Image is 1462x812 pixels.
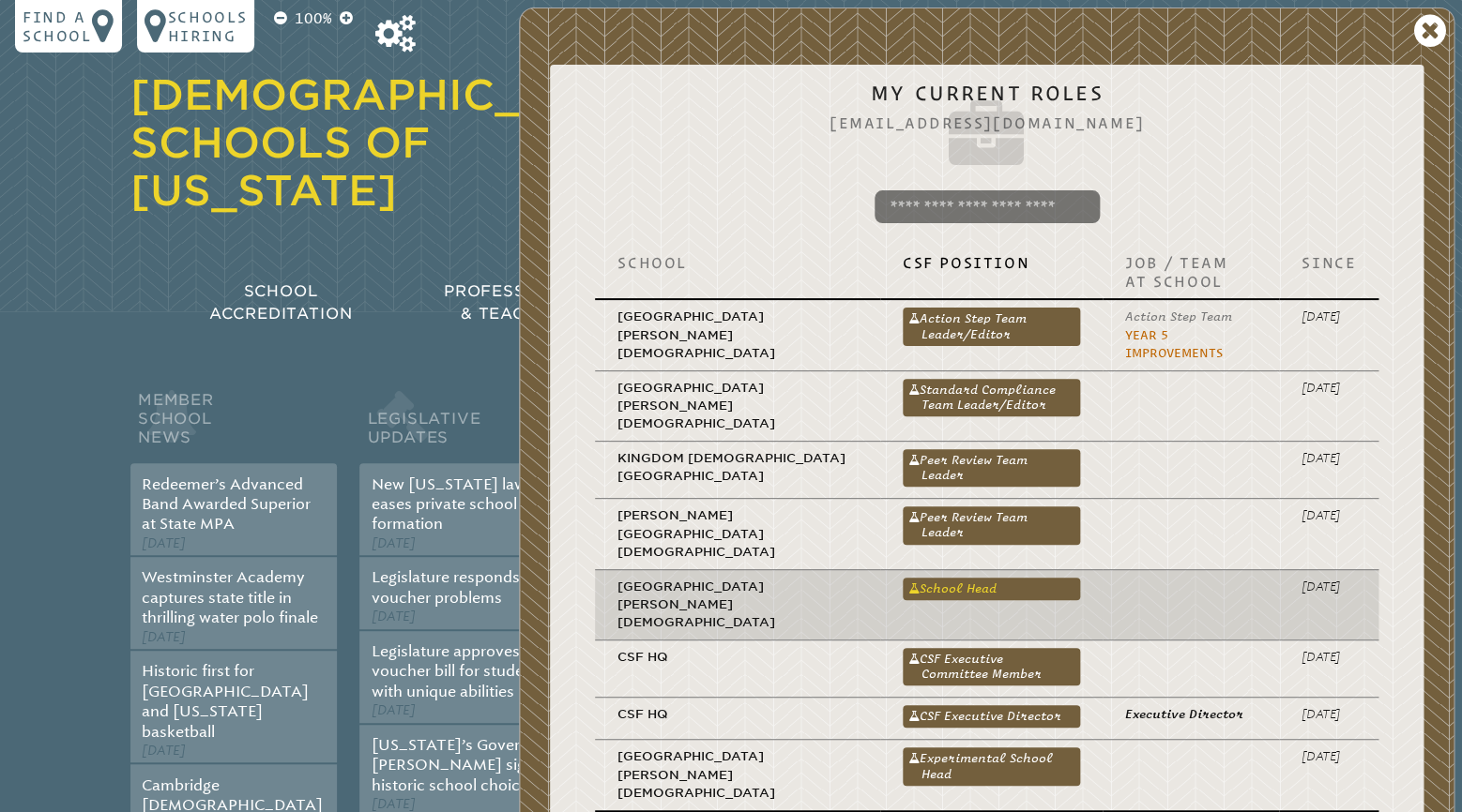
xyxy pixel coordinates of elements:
p: [PERSON_NAME][GEOGRAPHIC_DATA][DEMOGRAPHIC_DATA] [617,506,857,561]
p: CSF HQ [617,705,857,723]
p: School [617,253,857,272]
h2: Legislative Updates [359,386,566,463]
a: Year 5 Improvements [1125,328,1223,360]
span: [DATE] [371,535,415,551]
a: Legislature approves voucher bill for students with unique abilities [371,642,545,700]
a: Action Step Team Leader/Editor [903,308,1080,345]
a: [US_STATE]’s Governor [PERSON_NAME] signs historic school choice bill [371,736,552,794]
p: CSF HQ [617,648,857,666]
a: Historic first for [GEOGRAPHIC_DATA] and [US_STATE] basketball [142,662,309,740]
p: [DATE] [1302,379,1356,397]
h2: My Current Roles [580,82,1393,175]
a: CSF Executive Committee Member [903,648,1080,685]
p: [GEOGRAPHIC_DATA][PERSON_NAME][DEMOGRAPHIC_DATA] [617,747,857,802]
a: School Head [903,578,1080,600]
span: [DATE] [142,743,186,759]
a: Peer Review Team Leader [903,449,1080,487]
a: Standard Compliance Team Leader/Editor [903,379,1080,416]
p: Schools Hiring [168,8,247,45]
p: [DATE] [1302,578,1356,595]
span: Action Step Team [1125,309,1232,323]
p: 100% [291,8,336,30]
span: [DATE] [371,702,415,718]
p: [DATE] [1302,308,1356,325]
p: Executive Director [1125,705,1256,723]
p: [DATE] [1302,648,1356,666]
a: Peer Review Team Leader [903,506,1080,544]
span: [DATE] [142,535,186,551]
a: New [US_STATE] law eases private school formation [371,475,525,534]
p: Kingdom [DEMOGRAPHIC_DATA][GEOGRAPHIC_DATA] [617,449,857,486]
a: Westminster Academy captures state title in thrilling water polo finale [142,568,318,626]
p: [GEOGRAPHIC_DATA][PERSON_NAME][DEMOGRAPHIC_DATA] [617,379,857,433]
a: [DEMOGRAPHIC_DATA] Schools of [US_STATE] [130,70,662,215]
p: Since [1302,253,1356,272]
p: [GEOGRAPHIC_DATA][PERSON_NAME][DEMOGRAPHIC_DATA] [617,578,857,632]
p: [DATE] [1302,449,1356,467]
span: [DATE] [371,796,415,812]
a: Experimental School Head [903,747,1080,785]
p: Job / Team at School [1125,253,1256,291]
p: [DATE] [1302,705,1356,723]
a: CSF Executive Director [903,705,1080,728]
a: Redeemer’s Advanced Band Awarded Superior at State MPA [142,475,311,534]
span: Professional Development & Teacher Certification [444,282,718,323]
p: Find a school [23,8,92,45]
a: Legislature responds to voucher problems [371,568,538,606]
p: [DATE] [1302,506,1356,524]
span: [DATE] [142,629,186,645]
p: [GEOGRAPHIC_DATA][PERSON_NAME][DEMOGRAPHIC_DATA] [617,308,857,362]
span: [DATE] [371,609,415,624]
p: CSF Position [903,253,1080,272]
span: School Accreditation [209,282,352,323]
h2: Member School News [130,386,337,463]
p: [DATE] [1302,747,1356,765]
